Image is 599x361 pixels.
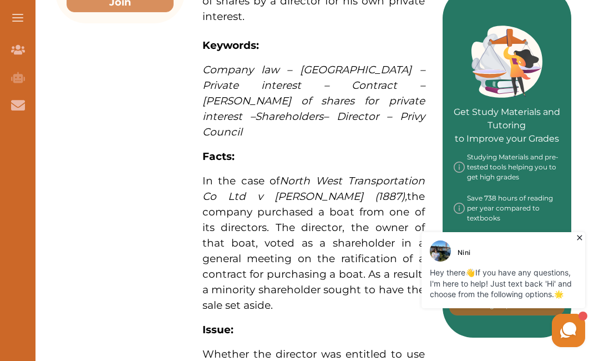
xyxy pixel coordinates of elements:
img: info-img [454,152,465,182]
img: info-img [454,193,465,223]
strong: Facts: [202,150,235,163]
em: North West Transportation Co Ltd v [PERSON_NAME] (1887), [202,174,425,203]
div: Studying Materials and pre-tested tools helping you to get high grades [454,152,561,182]
span: Company law [202,63,280,76]
iframe: HelpCrunch [333,229,588,350]
strong: Keywords: [202,39,259,52]
p: Get Study Materials and Tutoring to Improve your Grades [454,74,561,146]
div: Save 738 hours of reading per year compared to textbooks [454,193,561,223]
span: Shareholders [255,110,323,123]
span: – Director – Privy Council [202,110,425,138]
span: – [GEOGRAPHIC_DATA] – Private interest – Contract – [PERSON_NAME] of shares for private interest – [202,63,425,123]
span: In the case of the company purchased a boat from one of its directors. The director, the owner of... [202,174,425,312]
strong: Issue: [202,323,233,336]
img: Green card image [471,26,542,98]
